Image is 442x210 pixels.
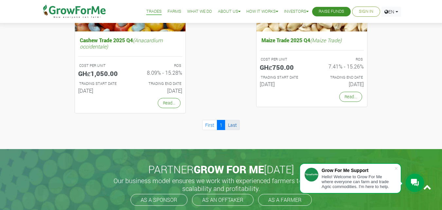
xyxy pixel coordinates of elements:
h5: GHȼ750.00 [260,63,307,71]
h6: 8.09% - 15.28% [135,69,182,76]
span: GROW FOR ME [194,162,264,176]
a: How it Works [246,8,278,15]
a: Read... [339,92,362,102]
a: Farms [168,8,181,15]
p: ROS [318,57,363,62]
a: Maize Trade 2025 Q4(Maize Trade) COST PER UNIT GHȼ750.00 ROS 7.41% - 15.26% TRADING START DATE [D... [260,35,364,90]
a: First [202,120,217,130]
h6: [DATE] [135,87,182,94]
h6: [DATE] [78,87,125,94]
h5: Cashew Trade 2025 Q4 [78,35,182,51]
a: Trades [146,8,162,15]
h5: Our business model ensures we work with experienced farmers to promote scalability and profitabil... [107,177,336,192]
i: (Anacardium occidentale) [80,37,163,50]
a: Last [225,120,240,130]
a: About Us [218,8,240,15]
a: EN [381,7,401,17]
h6: 7.41% - 15.26% [317,63,364,69]
h6: [DATE] [260,81,307,87]
a: Cashew Trade 2025 Q4(Anacardium occidentale) COST PER UNIT GHȼ1,050.00 ROS 8.09% - 15.28% TRADING... [78,35,182,96]
p: COST PER UNIT [261,57,306,62]
h5: GHȼ1,050.00 [78,69,125,77]
h6: [DATE] [317,81,364,87]
p: Estimated Trading End Date [136,81,181,86]
div: Grow For Me Support [322,168,394,173]
div: Hello! Welcome to Grow For Me where everyone can farm and trade Agric commodities. I'm here to help. [322,174,394,189]
i: (Maize Trade) [310,37,342,44]
p: ROS [136,63,181,68]
p: Estimated Trading End Date [318,75,363,80]
a: AS A SPONSOR [131,194,187,206]
a: Raise Funds [319,8,344,15]
h2: PARTNER [DATE] [42,163,400,176]
a: AS AN OFFTAKER [192,194,254,206]
a: 1 [217,120,225,130]
p: COST PER UNIT [79,63,124,68]
a: Investors [284,8,309,15]
p: Estimated Trading Start Date [79,81,124,86]
h5: Maize Trade 2025 Q4 [260,35,364,45]
a: AS A FARMER [258,194,312,206]
a: Sign In [359,8,373,15]
p: Estimated Trading Start Date [261,75,306,80]
a: What We Do [187,8,212,15]
a: Read... [158,98,181,108]
nav: Page Navigation [44,120,398,130]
